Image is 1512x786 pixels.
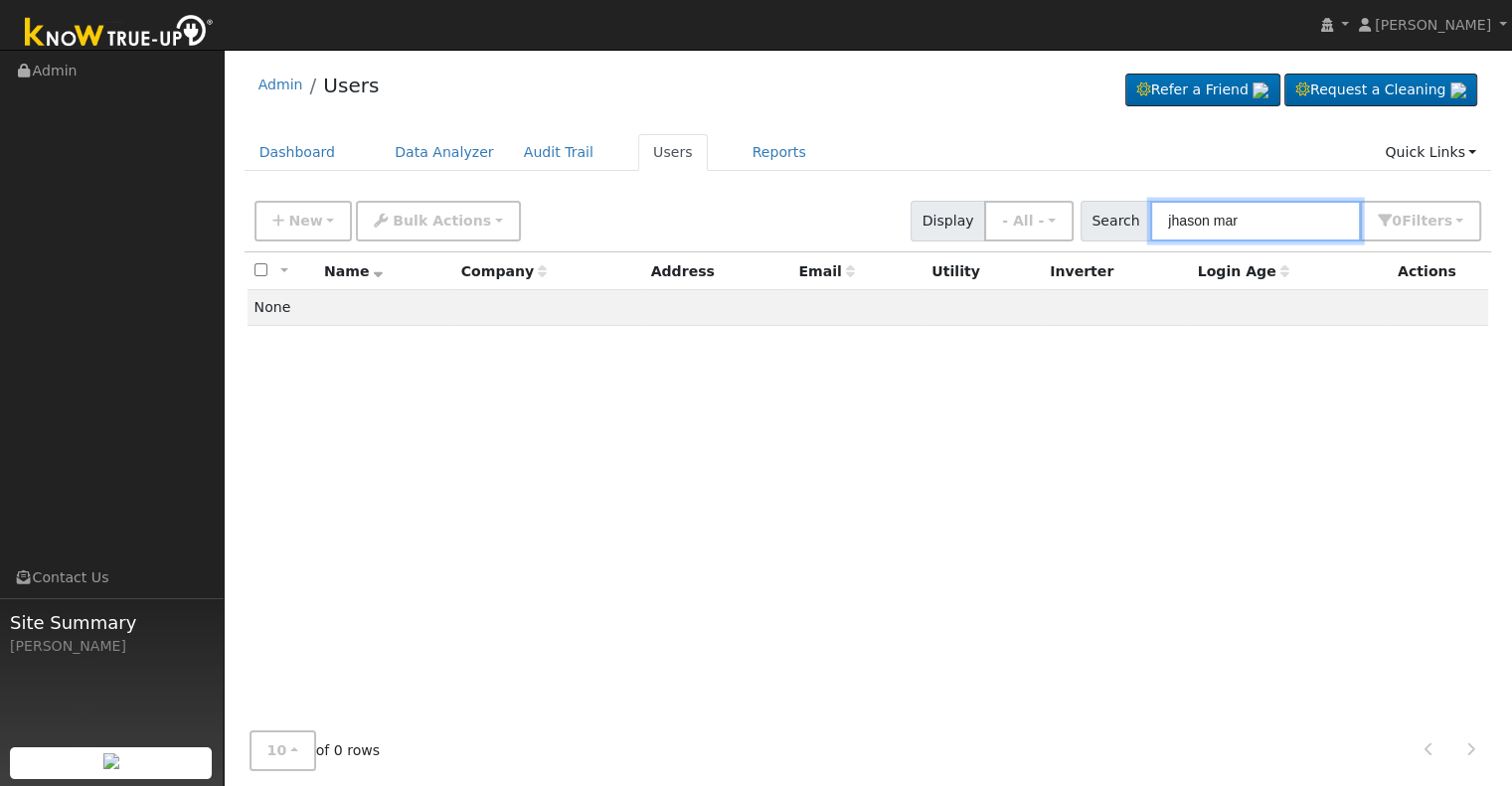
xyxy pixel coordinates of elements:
td: None [248,290,1489,326]
span: New [288,213,322,229]
div: Utility [931,261,1036,282]
a: Quick Links [1370,134,1491,171]
a: Admin [258,77,303,92]
a: Data Analyzer [380,134,509,171]
img: retrieve [1450,82,1466,98]
a: Request a Cleaning [1284,74,1477,107]
span: Days since last login [1198,263,1289,279]
div: [PERSON_NAME] [10,636,213,657]
img: retrieve [103,753,119,769]
a: Reports [738,134,821,171]
div: Inverter [1050,261,1183,282]
button: 0Filters [1360,201,1481,241]
a: Users [323,74,379,97]
span: s [1443,213,1451,229]
button: - All - [984,201,1074,241]
span: Display [911,201,985,241]
span: Company name [461,263,547,279]
span: Email [798,263,854,279]
span: Bulk Actions [393,213,491,229]
button: New [254,201,353,241]
span: Name [324,263,383,279]
span: Site Summary [10,609,213,636]
a: Audit Trail [509,134,608,171]
img: retrieve [1253,82,1268,98]
span: Search [1081,201,1151,241]
button: Bulk Actions [356,201,520,241]
div: Address [651,261,785,282]
a: Refer a Friend [1125,74,1280,107]
a: Dashboard [245,134,351,171]
div: Actions [1398,261,1481,282]
input: Search [1150,201,1361,241]
span: 10 [267,742,287,758]
span: [PERSON_NAME] [1375,17,1491,33]
button: 10 [250,730,316,771]
span: Filter [1402,213,1452,229]
a: Users [638,134,708,171]
span: of 0 rows [250,730,381,771]
img: Know True-Up [15,11,224,56]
